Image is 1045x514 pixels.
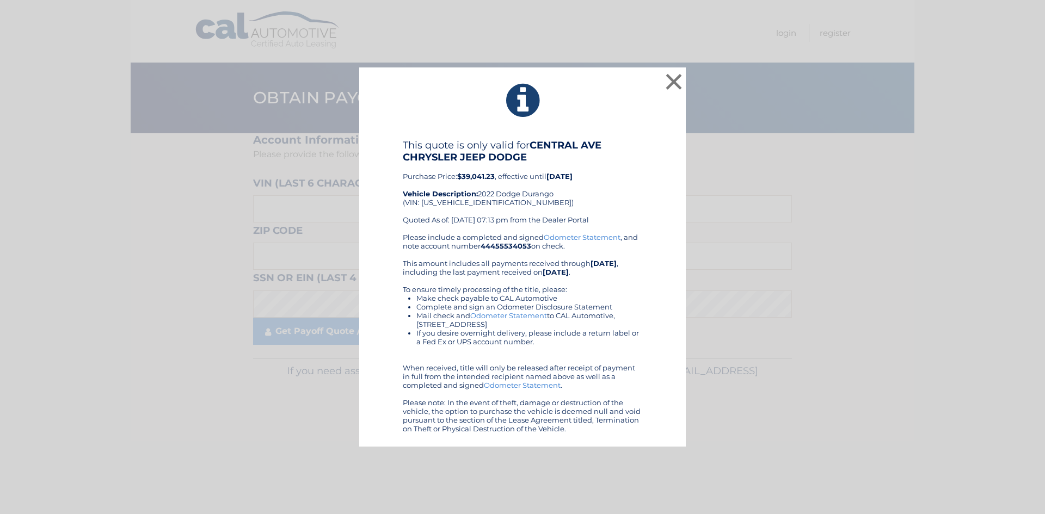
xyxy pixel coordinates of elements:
[543,268,569,276] b: [DATE]
[470,311,547,320] a: Odometer Statement
[416,294,642,302] li: Make check payable to CAL Automotive
[403,139,601,163] b: CENTRAL AVE CHRYSLER JEEP DODGE
[403,139,642,163] h4: This quote is only valid for
[403,233,642,433] div: Please include a completed and signed , and note account number on check. This amount includes al...
[403,139,642,233] div: Purchase Price: , effective until 2022 Dodge Durango (VIN: [US_VEHICLE_IDENTIFICATION_NUMBER]) Qu...
[484,381,561,389] a: Odometer Statement
[457,172,495,181] b: $39,041.23
[663,71,685,92] button: ×
[416,329,642,346] li: If you desire overnight delivery, please include a return label or a Fed Ex or UPS account number.
[546,172,573,181] b: [DATE]
[481,241,531,250] b: 44455534053
[403,189,478,198] strong: Vehicle Description:
[416,311,642,329] li: Mail check and to CAL Automotive, [STREET_ADDRESS]
[416,302,642,311] li: Complete and sign an Odometer Disclosure Statement
[544,233,620,241] a: Odometer Statement
[591,259,617,268] b: [DATE]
